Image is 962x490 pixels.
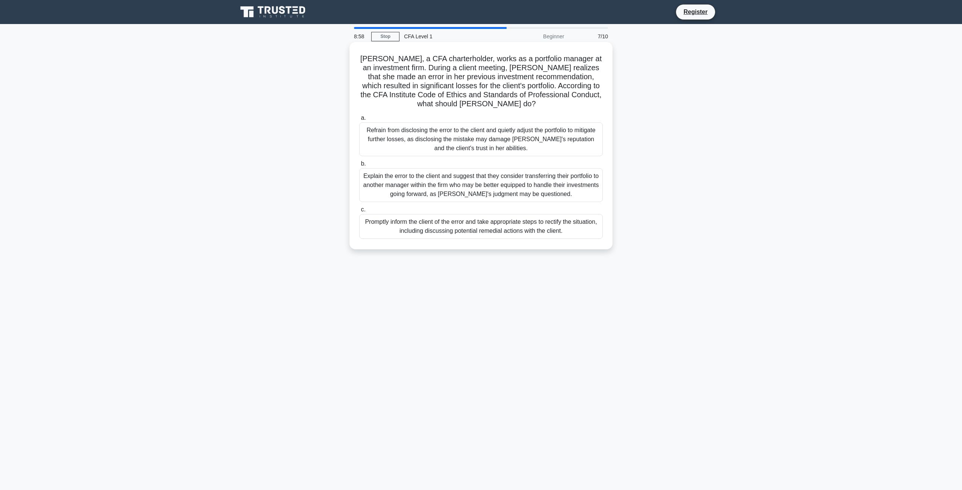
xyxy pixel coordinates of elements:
[679,7,712,17] a: Register
[371,32,399,41] a: Stop
[358,54,604,109] h5: [PERSON_NAME], a CFA charterholder, works as a portfolio manager at an investment firm. During a ...
[349,29,371,44] div: 8:58
[361,206,365,213] span: c.
[569,29,613,44] div: 7/10
[399,29,503,44] div: CFA Level 1
[359,168,603,202] div: Explain the error to the client and suggest that they consider transferring their portfolio to an...
[503,29,569,44] div: Beginner
[361,160,366,167] span: b.
[361,115,366,121] span: a.
[359,122,603,156] div: Refrain from disclosing the error to the client and quietly adjust the portfolio to mitigate furt...
[359,214,603,239] div: Promptly inform the client of the error and take appropriate steps to rectify the situation, incl...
